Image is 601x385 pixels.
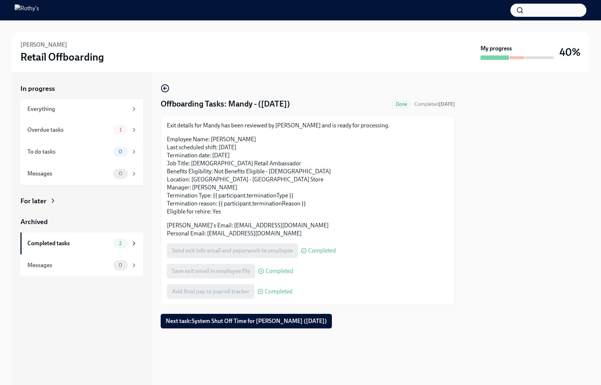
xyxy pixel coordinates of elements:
p: Employee Name: [PERSON_NAME] Last scheduled shift: [DATE] Termination date: [DATE] Job Title: [DE... [167,135,449,216]
span: 1 [115,127,126,132]
a: For later [20,196,143,206]
a: Messages0 [20,163,143,185]
div: Messages [27,170,110,178]
a: Completed tasks2 [20,232,143,254]
h3: 40% [559,46,581,59]
strong: [DATE] [439,101,455,107]
span: 0 [114,171,127,176]
h4: Offboarding Tasks: Mandy - ([DATE]) [161,99,290,109]
span: Completed [308,248,336,254]
img: Rothy's [15,4,39,16]
span: Completed [265,268,293,274]
a: Overdue tasks1 [20,119,143,141]
span: Next task : System Shut Off Time for [PERSON_NAME] ([DATE]) [166,317,327,325]
div: Everything [27,105,128,113]
span: Completed [265,289,292,294]
span: Completed [414,101,455,107]
span: September 30th, 2025 16:03 [414,101,455,108]
a: Messages0 [20,254,143,276]
div: For later [20,196,46,206]
span: 0 [114,149,127,154]
a: To do tasks0 [20,141,143,163]
span: 0 [114,262,127,268]
strong: My progress [481,45,512,53]
a: Everything [20,99,143,119]
div: Overdue tasks [27,126,110,134]
p: Exit details for Mandy has been reviewed by [PERSON_NAME] and is ready for processing. [167,122,449,130]
span: 2 [115,240,126,246]
a: In progress [20,84,143,93]
div: Completed tasks [27,239,110,247]
span: Done [391,101,411,107]
div: To do tasks [27,148,110,156]
h3: Retail Offboarding [20,50,104,63]
h6: [PERSON_NAME] [20,41,67,49]
p: [PERSON_NAME]'s Email: [EMAIL_ADDRESS][DOMAIN_NAME] Personal Email: [EMAIL_ADDRESS][DOMAIN_NAME] [167,222,449,238]
a: Archived [20,217,143,227]
div: Messages [27,261,110,269]
button: Next task:System Shut Off Time for [PERSON_NAME] ([DATE]) [161,314,332,328]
